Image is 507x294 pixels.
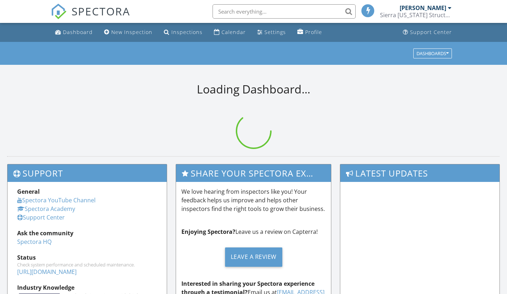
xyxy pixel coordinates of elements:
[225,247,282,267] div: Leave a Review
[17,283,157,292] div: Industry Knowledge
[181,228,235,236] strong: Enjoying Spectora?
[17,238,52,246] a: Spectora HQ
[171,29,203,35] div: Inspections
[17,268,77,276] a: [URL][DOMAIN_NAME]
[17,196,96,204] a: Spectora YouTube Channel
[161,26,205,39] a: Inspections
[305,29,322,35] div: Profile
[17,213,65,221] a: Support Center
[51,10,130,25] a: SPECTORA
[176,164,331,182] h3: Share Your Spectora Experience
[264,29,286,35] div: Settings
[181,242,326,272] a: Leave a Review
[181,227,326,236] p: Leave us a review on Capterra!
[17,188,40,196] strong: General
[17,262,157,268] div: Check system performance and scheduled maintenance.
[340,164,499,182] h3: Latest Updates
[101,26,155,39] a: New Inspection
[17,229,157,237] div: Ask the community
[416,51,449,56] div: Dashboards
[294,26,325,39] a: Profile
[254,26,289,39] a: Settings
[8,164,167,182] h3: Support
[410,29,452,35] div: Support Center
[17,253,157,262] div: Status
[52,26,96,39] a: Dashboard
[221,29,246,35] div: Calendar
[111,29,152,35] div: New Inspection
[400,26,455,39] a: Support Center
[213,4,356,19] input: Search everything...
[380,11,452,19] div: Sierra Nevada Structural LLC
[211,26,249,39] a: Calendar
[17,205,75,213] a: Spectora Academy
[400,4,446,11] div: [PERSON_NAME]
[72,4,130,19] span: SPECTORA
[51,4,67,19] img: The Best Home Inspection Software - Spectora
[181,187,326,213] p: We love hearing from inspectors like you! Your feedback helps us improve and helps other inspecto...
[413,48,452,58] button: Dashboards
[63,29,93,35] div: Dashboard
